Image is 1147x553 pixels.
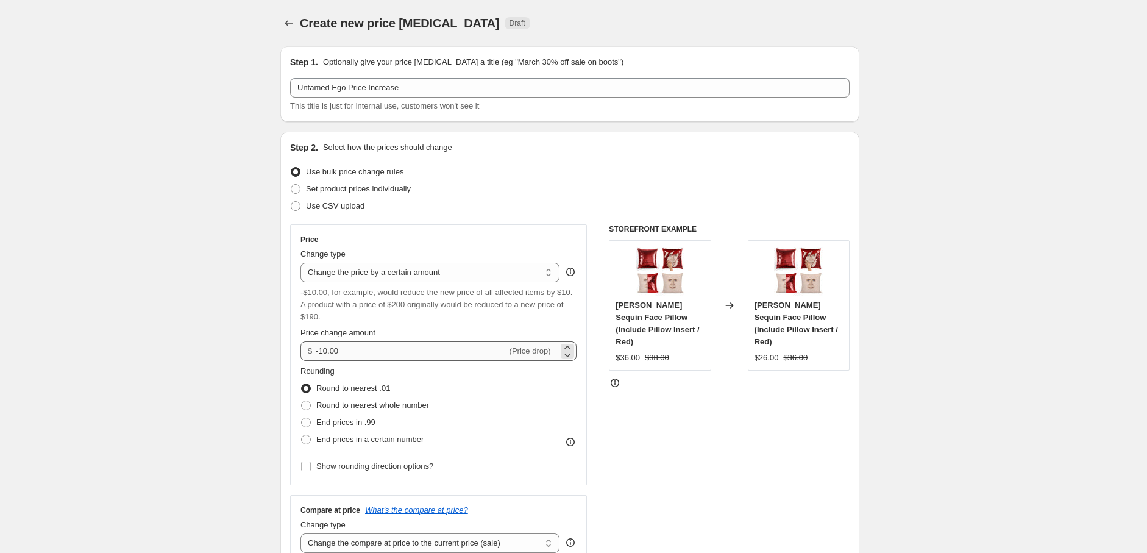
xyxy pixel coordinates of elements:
div: help [564,266,577,278]
h3: Compare at price [300,505,360,515]
span: Round to nearest whole number [316,401,429,410]
strike: $38.00 [645,352,669,364]
p: Optionally give your price [MEDICAL_DATA] a title (eg "March 30% off sale on boots") [323,56,623,68]
div: $36.00 [616,352,640,364]
span: End prices in a certain number [316,435,424,444]
span: $ [308,346,312,355]
span: Set product prices individually [306,184,411,193]
span: [PERSON_NAME] Sequin Face Pillow (Include Pillow Insert / Red) [755,301,838,346]
div: help [564,537,577,549]
span: Use CSV upload [306,201,364,210]
span: Change type [300,249,346,259]
input: 30% off holiday sale [290,78,850,98]
h2: Step 1. [290,56,318,68]
span: Show rounding direction options? [316,462,433,471]
span: This title is just for internal use, customers won't see it [290,101,479,110]
h2: Step 2. [290,141,318,154]
span: Create new price [MEDICAL_DATA] [300,16,500,30]
span: Change type [300,520,346,529]
span: -$10.00, for example, would reduce the new price of all affected items by $10. A product with a p... [300,288,572,321]
strike: $36.00 [783,352,808,364]
span: [PERSON_NAME] Sequin Face Pillow (Include Pillow Insert / Red) [616,301,699,346]
button: What's the compare at price? [365,505,468,515]
input: -10.00 [316,341,506,361]
p: Select how the prices should change [323,141,452,154]
span: Draft [510,18,525,28]
span: Round to nearest .01 [316,384,390,393]
img: nic-cage-pillow_80x.jpg [636,247,684,296]
button: Price change jobs [280,15,297,32]
span: Price change amount [300,328,375,337]
div: $26.00 [755,352,779,364]
h3: Price [300,235,318,244]
span: Rounding [300,366,335,376]
span: (Price drop) [510,346,551,355]
span: Use bulk price change rules [306,167,403,176]
h6: STOREFRONT EXAMPLE [609,224,850,234]
span: End prices in .99 [316,418,375,427]
img: nic-cage-pillow_80x.jpg [774,247,823,296]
